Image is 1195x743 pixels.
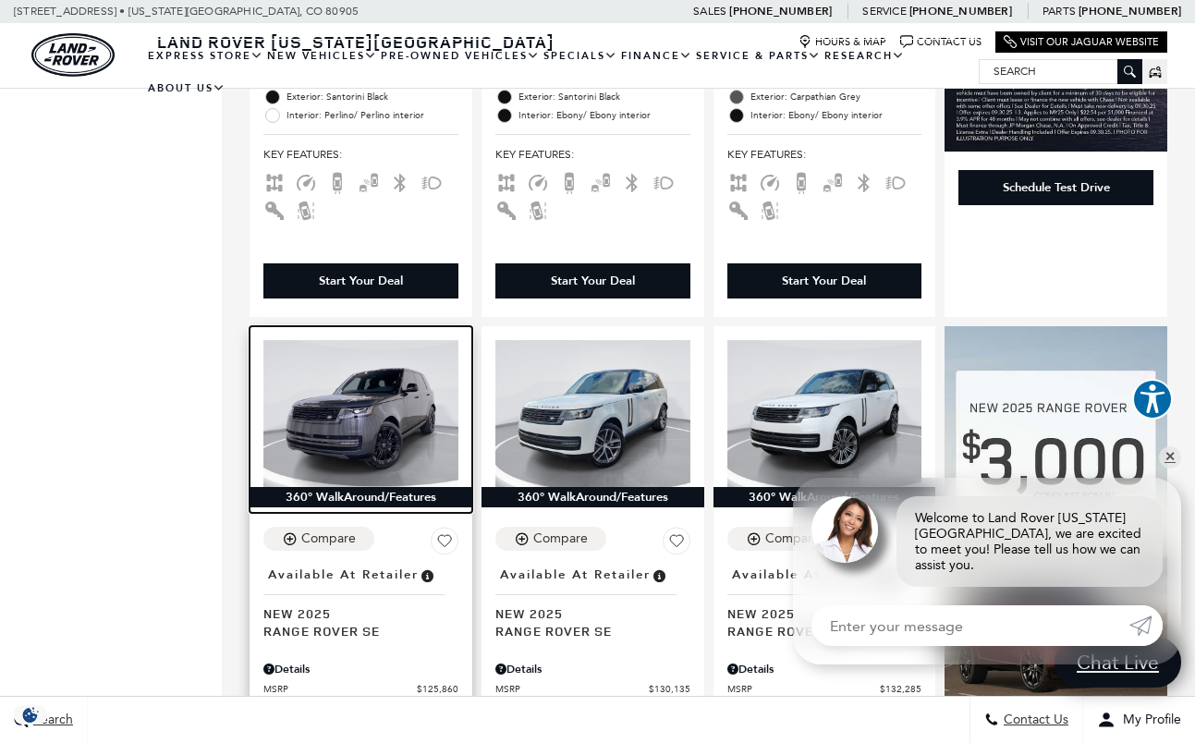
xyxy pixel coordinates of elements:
[263,682,458,696] a: MSRP $125,860
[263,604,445,622] span: New 2025
[263,340,458,486] img: 2025 LAND ROVER Range Rover SE
[287,106,458,125] span: Interior: Perlino/ Perlino interior
[822,175,844,188] span: Blind Spot Monitor
[765,530,820,547] div: Compare
[790,175,812,188] span: Backup Camera
[495,682,690,696] a: MSRP $130,135
[431,527,458,562] button: Save Vehicle
[358,175,380,188] span: Blind Spot Monitor
[268,565,419,585] span: Available at Retailer
[727,622,908,639] span: Range Rover SE
[727,340,922,486] img: 2025 LAND ROVER Range Rover SE
[265,40,379,72] a: New Vehicles
[263,562,458,639] a: Available at RetailerNew 2025Range Rover SE
[157,30,555,53] span: Land Rover [US_STATE][GEOGRAPHIC_DATA]
[295,202,317,215] span: Lane Warning
[811,496,878,563] img: Agent profile photo
[421,175,443,188] span: Fog Lights
[146,40,265,72] a: EXPRESS STORE
[880,682,921,696] span: $132,285
[619,40,694,72] a: Finance
[527,175,549,188] span: Adaptive Cruise Control
[146,40,979,104] nav: Main Navigation
[500,565,651,585] span: Available at Retailer
[1083,697,1195,743] button: Open user profile menu
[1004,35,1159,49] a: Visit Our Jaguar Website
[542,40,619,72] a: Specials
[250,487,472,507] div: 360° WalkAround/Features
[263,527,374,551] button: Compare Vehicle
[900,35,982,49] a: Contact Us
[495,144,690,164] span: Key Features :
[980,60,1141,82] input: Search
[263,263,458,298] div: Start Your Deal
[495,622,677,639] span: Range Rover SE
[419,565,435,585] span: Vehicle is in stock and ready for immediate delivery. Due to demand, availability is subject to c...
[727,263,922,298] div: Start Your Deal
[417,682,458,696] span: $125,860
[495,604,677,622] span: New 2025
[694,40,823,72] a: Service & Parts
[693,5,726,18] span: Sales
[495,202,518,215] span: Keyless Entry
[1129,605,1163,646] a: Submit
[727,682,922,696] a: MSRP $132,285
[799,35,886,49] a: Hours & Map
[301,530,356,547] div: Compare
[590,175,612,188] span: Blind Spot Monitor
[9,705,52,725] img: Opt-Out Icon
[495,263,690,298] div: Start Your Deal
[379,40,542,72] a: Pre-Owned Vehicles
[727,527,838,551] button: Compare Vehicle
[482,487,704,507] div: 360° WalkAround/Features
[759,202,781,215] span: Lane Warning
[518,106,690,125] span: Interior: Ebony/ Ebony interior
[999,713,1068,728] span: Contact Us
[663,527,690,562] button: Save Vehicle
[727,144,922,164] span: Key Features :
[896,496,1163,587] div: Welcome to Land Rover [US_STATE][GEOGRAPHIC_DATA], we are excited to meet you! Please tell us how...
[146,30,566,53] a: Land Rover [US_STATE][GEOGRAPHIC_DATA]
[621,175,643,188] span: Bluetooth
[649,682,690,696] span: $130,135
[862,5,906,18] span: Service
[1132,379,1173,420] button: Explore your accessibility options
[1043,5,1076,18] span: Parts
[495,527,606,551] button: Compare Vehicle
[14,5,359,18] a: [STREET_ADDRESS] • [US_STATE][GEOGRAPHIC_DATA], CO 80905
[495,661,690,677] div: Pricing Details - Range Rover SE
[732,565,883,585] span: Available at Retailer
[31,33,115,77] img: Land Rover
[727,604,908,622] span: New 2025
[884,175,907,188] span: Fog Lights
[263,202,286,215] span: Keyless Entry
[811,605,1129,646] input: Enter your message
[263,661,458,677] div: Pricing Details - Range Rover SE
[727,175,750,188] span: AWD
[263,144,458,164] span: Key Features :
[823,40,907,72] a: Research
[1132,379,1173,423] aside: Accessibility Help Desk
[319,273,403,289] div: Start Your Deal
[729,4,832,18] a: [PHONE_NUMBER]
[1116,713,1181,728] span: My Profile
[713,487,936,507] div: 360° WalkAround/Features
[853,175,875,188] span: Bluetooth
[326,175,348,188] span: Backup Camera
[31,33,115,77] a: land-rover
[263,682,417,696] span: MSRP
[727,562,922,639] a: Available at RetailerNew 2025Range Rover SE
[727,202,750,215] span: Keyless Entry
[295,175,317,188] span: Adaptive Cruise Control
[727,661,922,677] div: Pricing Details - Range Rover SE
[389,175,411,188] span: Bluetooth
[782,273,866,289] div: Start Your Deal
[527,202,549,215] span: Lane Warning
[146,72,227,104] a: About Us
[1079,4,1181,18] a: [PHONE_NUMBER]
[495,175,518,188] span: AWD
[263,175,286,188] span: AWD
[9,705,52,725] section: Click to Open Cookie Consent Modal
[958,170,1153,205] div: Schedule Test Drive
[1003,179,1110,196] div: Schedule Test Drive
